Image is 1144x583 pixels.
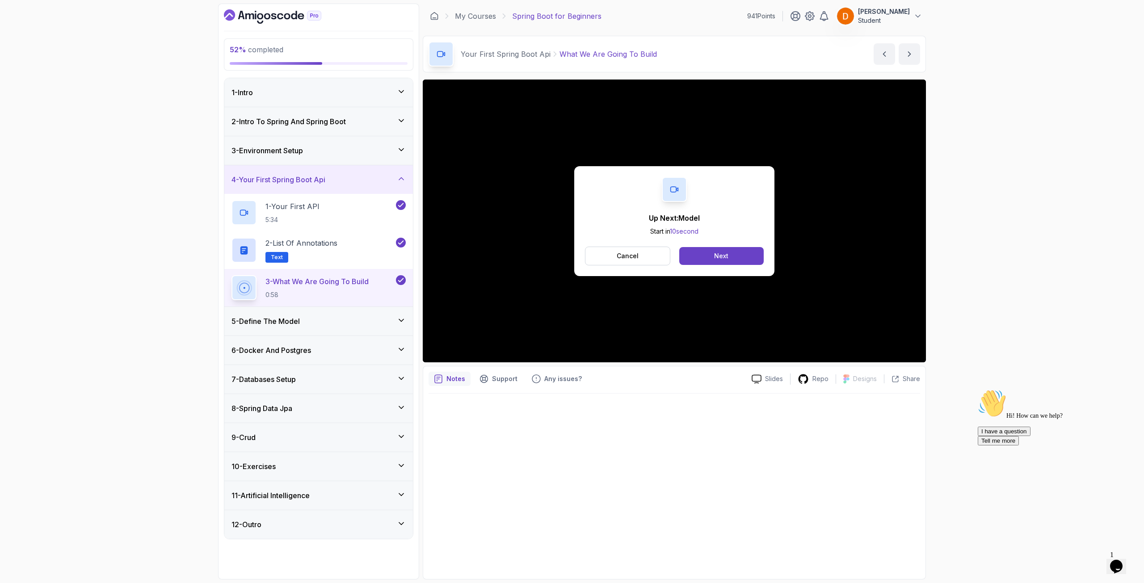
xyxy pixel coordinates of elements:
p: Student [858,16,910,25]
img: :wave: [4,4,32,32]
p: 1 - Your First API [265,201,320,212]
p: Share [903,374,920,383]
h3: 10 - Exercises [231,461,276,472]
button: 3-What We Are Going To Build0:58 [231,275,406,300]
button: Cancel [585,247,670,265]
a: Slides [744,374,790,384]
button: 3-Environment Setup [224,136,413,165]
p: [PERSON_NAME] [858,7,910,16]
button: 2-List of AnnotationsText [231,238,406,263]
button: previous content [874,43,895,65]
p: 941 Points [747,12,775,21]
button: Support button [474,372,523,386]
h3: 3 - Environment Setup [231,145,303,156]
p: Repo [812,374,829,383]
button: 9-Crud [224,423,413,452]
h3: 5 - Define The Model [231,316,300,327]
button: I have a question [4,41,56,50]
p: Notes [446,374,465,383]
button: 11-Artificial Intelligence [224,481,413,510]
p: Support [492,374,517,383]
p: Start in [649,227,700,236]
button: Next [679,247,764,265]
p: Designs [853,374,877,383]
h3: 7 - Databases Setup [231,374,296,385]
button: 1-Your First API5:34 [231,200,406,225]
button: Share [884,374,920,383]
button: user profile image[PERSON_NAME]Student [837,7,922,25]
span: completed [230,45,283,54]
p: Your First Spring Boot Api [461,49,551,59]
p: Any issues? [544,374,582,383]
button: next content [899,43,920,65]
a: Dashboard [224,9,342,24]
button: 10-Exercises [224,452,413,481]
h3: 12 - Outro [231,519,261,530]
button: 7-Databases Setup [224,365,413,394]
span: 10 second [670,227,698,235]
button: notes button [429,372,471,386]
p: 0:58 [265,290,369,299]
span: Hi! How can we help? [4,27,88,34]
button: Tell me more [4,50,45,60]
p: Cancel [617,252,639,260]
div: Next [714,252,728,260]
button: 6-Docker And Postgres [224,336,413,365]
iframe: chat widget [974,386,1135,543]
button: Feedback button [526,372,587,386]
button: 4-Your First Spring Boot Api [224,165,413,194]
h3: 1 - Intro [231,87,253,98]
p: What We Are Going To Build [559,49,657,59]
p: 3 - What We Are Going To Build [265,276,369,287]
p: 5:34 [265,215,320,224]
p: Up Next: Model [649,213,700,223]
img: user profile image [837,8,854,25]
iframe: 2 - What We Are Going To Build [423,80,926,362]
span: Text [271,254,283,261]
button: 2-Intro To Spring And Spring Boot [224,107,413,136]
a: Repo [791,373,836,385]
h3: 8 - Spring Data Jpa [231,403,292,414]
div: 👋Hi! How can we help?I have a questionTell me more [4,4,164,60]
button: 8-Spring Data Jpa [224,394,413,423]
a: Dashboard [430,12,439,21]
button: 5-Define The Model [224,307,413,336]
h3: 6 - Docker And Postgres [231,345,311,356]
h3: 2 - Intro To Spring And Spring Boot [231,116,346,127]
button: 1-Intro [224,78,413,107]
iframe: chat widget [1106,547,1135,574]
p: Slides [765,374,783,383]
p: Spring Boot for Beginners [512,11,601,21]
p: 2 - List of Annotations [265,238,337,248]
span: 52 % [230,45,246,54]
h3: 9 - Crud [231,432,256,443]
h3: 4 - Your First Spring Boot Api [231,174,325,185]
button: 12-Outro [224,510,413,539]
h3: 11 - Artificial Intelligence [231,490,310,501]
a: My Courses [455,11,496,21]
